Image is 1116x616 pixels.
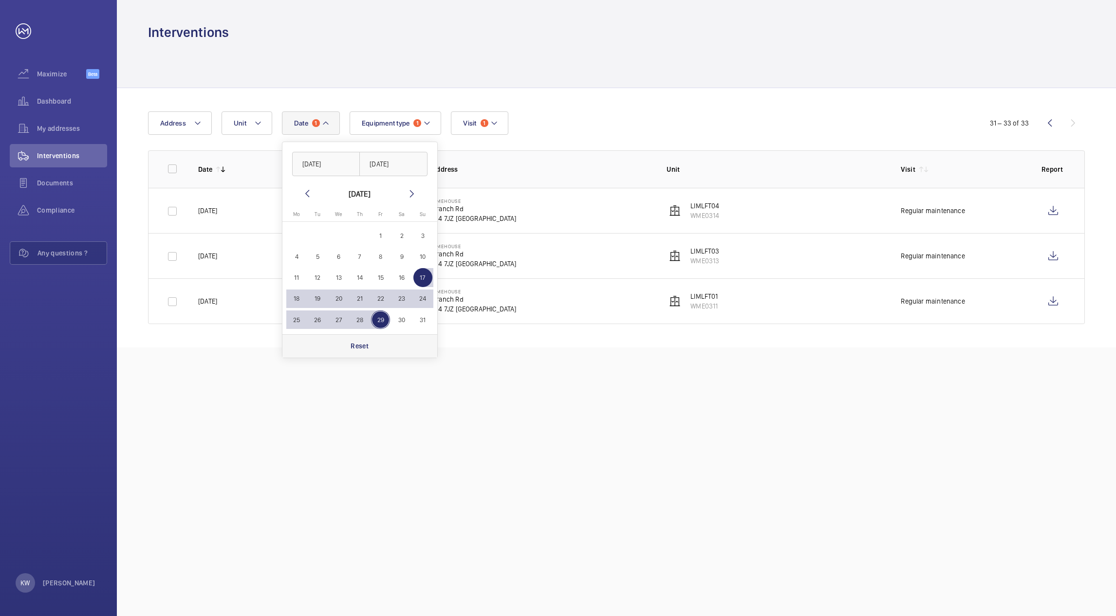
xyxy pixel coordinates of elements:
[392,310,411,329] span: 30
[335,211,342,217] span: We
[432,204,517,214] p: Branch Rd
[349,188,371,199] div: [DATE]
[391,246,412,267] button: August 9, 2025
[287,268,306,287] span: 11
[420,211,426,217] span: Su
[350,310,369,329] span: 28
[350,247,369,266] span: 7
[287,290,306,308] span: 18
[286,267,307,288] button: August 11, 2025
[328,288,349,309] button: August 20, 2025
[392,247,411,266] span: 9
[371,290,390,308] span: 22
[307,267,328,288] button: August 12, 2025
[148,111,212,135] button: Address
[413,226,432,245] span: 3
[160,119,186,127] span: Address
[328,267,349,288] button: August 13, 2025
[359,152,428,176] input: DD/MM/YYYY
[329,310,348,329] span: 27
[391,288,412,309] button: August 23, 2025
[371,268,390,287] span: 15
[412,309,433,330] button: August 31, 2025
[349,309,370,330] button: August 28, 2025
[37,124,107,133] span: My addresses
[362,119,410,127] span: Equipment type
[86,69,99,79] span: Beta
[901,251,965,261] div: Regular maintenance
[287,247,306,266] span: 4
[392,268,411,287] span: 16
[329,290,348,308] span: 20
[690,301,718,311] p: WME0311
[669,295,681,307] img: elevator.svg
[669,250,681,262] img: elevator.svg
[349,246,370,267] button: August 7, 2025
[432,214,517,223] p: E14 7JZ [GEOGRAPHIC_DATA]
[413,247,432,266] span: 10
[690,201,719,211] p: LIMLFT04
[413,119,421,127] span: 1
[37,96,107,106] span: Dashboard
[901,164,915,174] p: Visit
[451,111,508,135] button: Visit1
[329,247,348,266] span: 6
[412,246,433,267] button: August 10, 2025
[370,267,391,288] button: August 15, 2025
[148,23,229,41] h1: Interventions
[391,309,412,330] button: August 30, 2025
[432,243,517,249] p: Limehouse
[901,296,965,306] div: Regular maintenance
[198,251,217,261] p: [DATE]
[198,206,217,216] p: [DATE]
[198,164,212,174] p: Date
[286,246,307,267] button: August 4, 2025
[307,309,328,330] button: August 26, 2025
[349,267,370,288] button: August 14, 2025
[412,267,433,288] button: August 17, 2025
[432,164,651,174] p: Address
[901,206,965,216] div: Regular maintenance
[282,111,340,135] button: Date1
[432,198,517,204] p: Limehouse
[293,211,300,217] span: Mo
[391,267,412,288] button: August 16, 2025
[432,249,517,259] p: Branch Rd
[370,225,391,246] button: August 1, 2025
[234,119,246,127] span: Unit
[378,211,383,217] span: Fr
[690,246,719,256] p: LIMLFT03
[308,268,327,287] span: 12
[307,288,328,309] button: August 19, 2025
[308,310,327,329] span: 26
[43,578,95,588] p: [PERSON_NAME]
[350,268,369,287] span: 14
[286,288,307,309] button: August 18, 2025
[432,294,517,304] p: Branch Rd
[413,310,432,329] span: 31
[37,69,86,79] span: Maximize
[198,296,217,306] p: [DATE]
[351,341,369,351] p: Reset
[371,310,390,329] span: 29
[37,205,107,215] span: Compliance
[312,119,320,127] span: 1
[690,256,719,266] p: WME0313
[287,310,306,329] span: 25
[350,290,369,308] span: 21
[370,246,391,267] button: August 8, 2025
[669,205,681,217] img: elevator.svg
[350,111,442,135] button: Equipment type1
[432,289,517,294] p: Limehouse
[990,118,1029,128] div: 31 – 33 of 33
[307,246,328,267] button: August 5, 2025
[432,304,517,314] p: E14 7JZ [GEOGRAPHIC_DATA]
[371,247,390,266] span: 8
[37,248,107,258] span: Any questions ?
[1042,164,1065,174] p: Report
[391,225,412,246] button: August 2, 2025
[286,309,307,330] button: August 25, 2025
[370,309,391,330] button: August 29, 2025
[315,211,320,217] span: Tu
[413,290,432,308] span: 24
